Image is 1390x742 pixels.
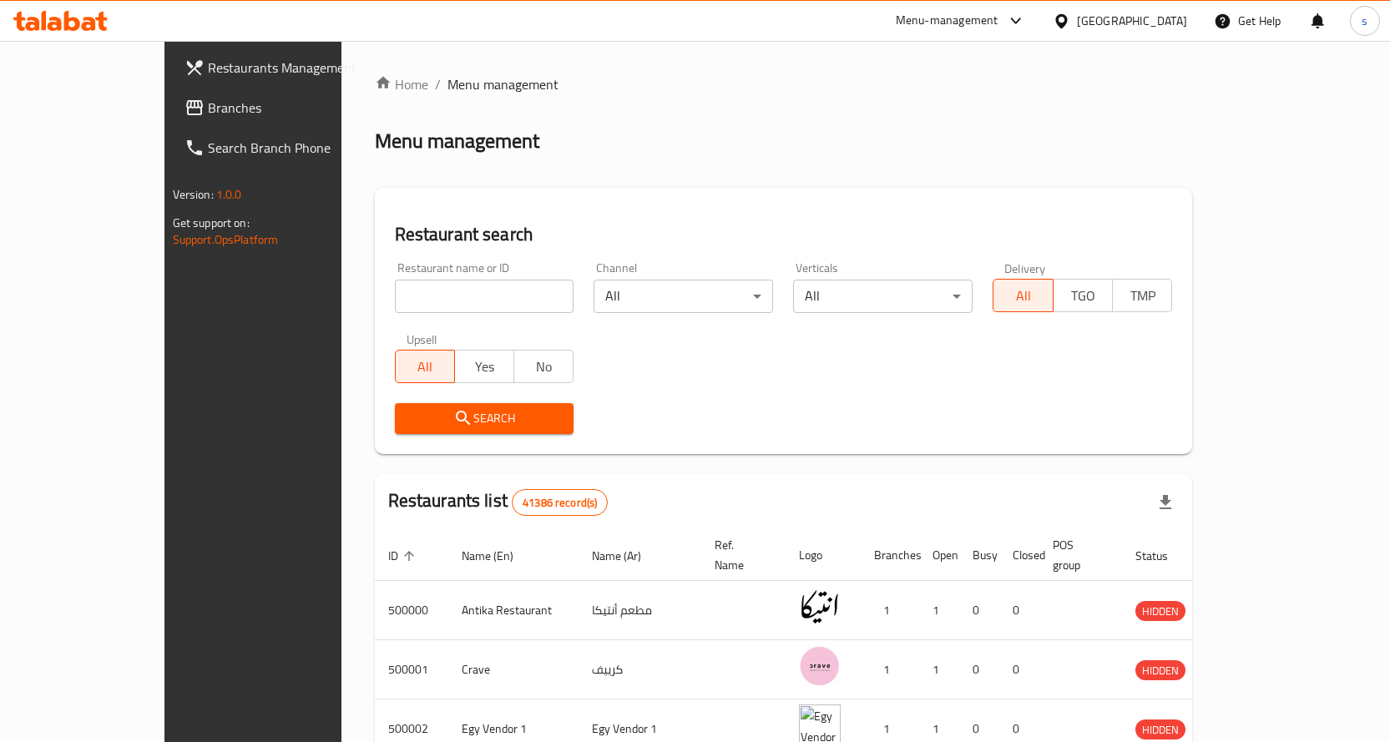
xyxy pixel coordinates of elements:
[786,530,861,581] th: Logo
[799,645,841,687] img: Crave
[171,128,397,168] a: Search Branch Phone
[1362,12,1367,30] span: s
[448,640,579,699] td: Crave
[1135,601,1185,621] div: HIDDEN
[375,581,448,640] td: 500000
[171,48,397,88] a: Restaurants Management
[715,535,766,575] span: Ref. Name
[375,74,1193,94] nav: breadcrumb
[896,11,998,31] div: Menu-management
[1004,262,1046,274] label: Delivery
[173,229,279,250] a: Support.OpsPlatform
[408,408,561,429] span: Search
[435,74,441,94] li: /
[1135,661,1185,680] span: HIDDEN
[513,495,607,511] span: 41386 record(s)
[375,74,428,94] a: Home
[208,58,383,78] span: Restaurants Management
[521,355,567,379] span: No
[1120,284,1165,308] span: TMP
[1135,720,1185,739] span: HIDDEN
[395,403,574,434] button: Search
[592,546,663,566] span: Name (Ar)
[512,489,608,516] div: Total records count
[1053,279,1113,312] button: TGO
[861,530,919,581] th: Branches
[919,581,959,640] td: 1
[861,581,919,640] td: 1
[579,581,701,640] td: مطعم أنتيكا
[1053,535,1102,575] span: POS group
[462,355,508,379] span: Yes
[959,640,999,699] td: 0
[216,184,242,205] span: 1.0.0
[462,546,535,566] span: Name (En)
[208,98,383,118] span: Branches
[1135,546,1190,566] span: Status
[375,640,448,699] td: 500001
[1060,284,1106,308] span: TGO
[1145,482,1185,522] div: Export file
[993,279,1053,312] button: All
[793,280,973,313] div: All
[407,333,437,345] label: Upsell
[395,222,1173,247] h2: Restaurant search
[579,640,701,699] td: كرييف
[208,138,383,158] span: Search Branch Phone
[1135,602,1185,621] span: HIDDEN
[402,355,448,379] span: All
[959,530,999,581] th: Busy
[959,581,999,640] td: 0
[999,640,1039,699] td: 0
[375,128,539,154] h2: Menu management
[919,530,959,581] th: Open
[447,74,559,94] span: Menu management
[861,640,919,699] td: 1
[1112,279,1172,312] button: TMP
[395,280,574,313] input: Search for restaurant name or ID..
[388,546,420,566] span: ID
[448,581,579,640] td: Antika Restaurant
[395,350,455,383] button: All
[594,280,773,313] div: All
[454,350,514,383] button: Yes
[173,212,250,234] span: Get support on:
[919,640,959,699] td: 1
[513,350,574,383] button: No
[171,88,397,128] a: Branches
[999,581,1039,640] td: 0
[1000,284,1046,308] span: All
[388,488,609,516] h2: Restaurants list
[1135,719,1185,739] div: HIDDEN
[799,586,841,628] img: Antika Restaurant
[173,184,214,205] span: Version:
[1135,660,1185,680] div: HIDDEN
[999,530,1039,581] th: Closed
[1077,12,1187,30] div: [GEOGRAPHIC_DATA]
